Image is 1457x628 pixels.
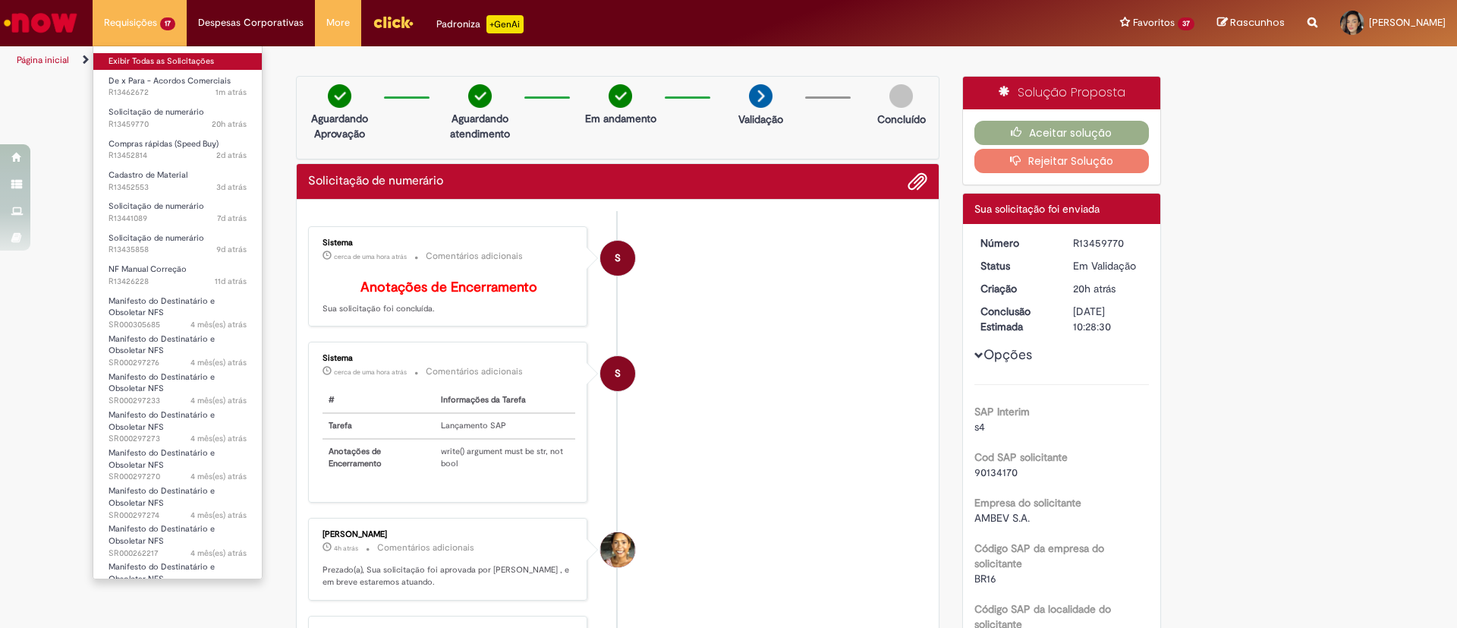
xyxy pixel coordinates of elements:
[435,388,575,413] th: Informações da Tarefa
[308,175,443,188] h2: Solicitação de numerário Histórico de tíquete
[109,138,219,150] span: Compras rápidas (Speed Buy)
[109,357,247,369] span: SR000297276
[1133,15,1175,30] span: Favoritos
[974,465,1018,479] span: 90134170
[93,104,262,132] a: Aberto R13459770 : Solicitação de numerário
[969,235,1062,251] dt: Número
[435,413,575,439] td: Lançamento SAP
[974,405,1030,418] b: SAP Interim
[323,354,575,363] div: Sistema
[160,17,175,30] span: 17
[969,281,1062,296] dt: Criação
[93,230,262,258] a: Aberto R13435858 : Solicitação de numerário
[435,439,575,475] td: write() argument must be str, not bool
[109,244,247,256] span: R13435858
[974,121,1150,145] button: Aceitar solução
[216,181,247,193] time: 27/08/2025 13:51:45
[93,483,262,516] a: Aberto SR000297274 : Manifesto do Destinatário e Obsoletar NFS
[334,252,407,261] span: cerca de uma hora atrás
[217,213,247,224] time: 22/08/2025 17:23:20
[109,213,247,225] span: R13441089
[2,8,80,38] img: ServiceNow
[615,355,621,392] span: S
[109,181,247,194] span: R13452553
[468,84,492,108] img: check-circle-green.png
[190,395,247,406] span: 4 mês(es) atrás
[615,240,621,276] span: S
[109,510,247,522] span: SR000297274
[334,368,407,377] time: 29/08/2025 13:33:00
[109,371,215,395] span: Manifesto do Destinatário e Obsoletar NFS
[323,388,435,413] th: #
[974,420,985,434] span: s4
[326,15,350,30] span: More
[1178,17,1194,30] span: 37
[1073,235,1144,251] div: R13459770
[93,73,262,101] a: Aberto R13462672 : De x Para - Acordos Comerciais
[93,369,262,402] a: Aberto SR000297233 : Manifesto do Destinatário e Obsoletar NFS
[109,433,247,445] span: SR000297273
[377,541,474,554] small: Comentários adicionais
[198,15,304,30] span: Despesas Corporativas
[109,409,215,433] span: Manifesto do Destinatário e Obsoletar NFS
[93,198,262,226] a: Aberto R13441089 : Solicitação de numerário
[109,395,247,407] span: SR000297233
[216,87,247,98] span: 1m atrás
[109,264,187,275] span: NF Manual Correção
[600,241,635,276] div: System
[93,136,262,164] a: Aberto R13452814 : Compras rápidas (Speed Buy)
[749,84,773,108] img: arrow-next.png
[93,521,262,554] a: Aberto SR000262217 : Manifesto do Destinatário e Obsoletar NFS
[216,150,247,161] time: 27/08/2025 14:35:12
[93,261,262,289] a: Aberto R13426228 : NF Manual Correção
[323,238,575,248] div: Sistema
[190,357,247,368] span: 4 mês(es) atrás
[303,111,376,141] p: Aguardando Aprovação
[889,84,913,108] img: img-circle-grey.png
[974,450,1068,464] b: Cod SAP solicitante
[109,485,215,509] span: Manifesto do Destinatário e Obsoletar NFS
[190,510,247,521] span: 4 mês(es) atrás
[600,532,635,567] div: Ana Flavia Silva Moreira
[216,244,247,255] time: 21/08/2025 11:49:07
[190,433,247,444] time: 02/05/2025 12:00:02
[215,276,247,287] time: 18/08/2025 17:44:41
[1073,258,1144,273] div: Em Validação
[212,118,247,130] time: 28/08/2025 18:06:31
[486,15,524,33] p: +GenAi
[93,331,262,364] a: Aberto SR000297276 : Manifesto do Destinatário e Obsoletar NFS
[190,319,247,330] span: 4 mês(es) atrás
[93,559,262,592] a: Aberto SR000262201 : Manifesto do Destinatário e Obsoletar NFS
[908,172,927,191] button: Adicionar anexos
[969,304,1062,334] dt: Conclusão Estimada
[1230,15,1285,30] span: Rascunhos
[436,15,524,33] div: Padroniza
[443,111,517,141] p: Aguardando atendimento
[217,213,247,224] span: 7d atrás
[323,280,575,315] p: Sua solicitação foi concluída.
[600,356,635,391] div: System
[190,471,247,482] time: 02/05/2025 12:00:01
[93,445,262,478] a: Aberto SR000297270 : Manifesto do Destinatário e Obsoletar NFS
[109,561,215,585] span: Manifesto do Destinatário e Obsoletar NFS
[190,319,247,330] time: 07/05/2025 11:21:09
[109,319,247,331] span: SR000305685
[974,541,1104,570] b: Código SAP da empresa do solicitante
[585,111,656,126] p: Em andamento
[109,333,215,357] span: Manifesto do Destinatário e Obsoletar NFS
[609,84,632,108] img: check-circle-green.png
[17,54,69,66] a: Página inicial
[93,167,262,195] a: Aberto R13452553 : Cadastro de Material
[190,548,247,559] time: 25/04/2025 18:40:09
[334,252,407,261] time: 29/08/2025 13:33:03
[360,279,537,296] b: Anotações de Encerramento
[109,200,204,212] span: Solicitação de numerário
[1369,16,1446,29] span: [PERSON_NAME]
[93,293,262,326] a: Aberto SR000305685 : Manifesto do Destinatário e Obsoletar NFS
[109,106,204,118] span: Solicitação de numerário
[190,395,247,406] time: 02/05/2025 12:00:02
[1073,282,1116,295] span: 20h atrás
[216,87,247,98] time: 29/08/2025 14:30:50
[974,202,1100,216] span: Sua solicitação foi enviada
[93,46,263,579] ul: Requisições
